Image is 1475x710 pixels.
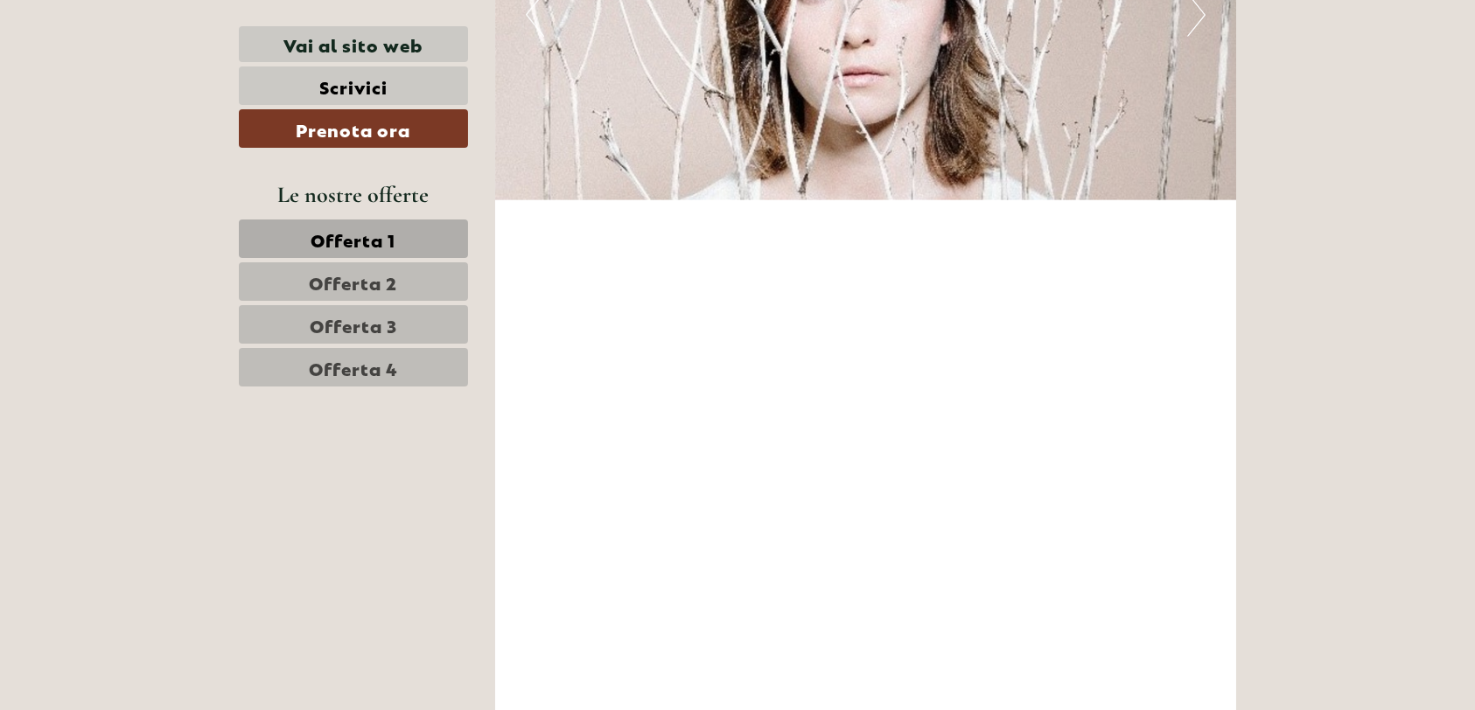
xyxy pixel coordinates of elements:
[239,26,468,62] a: Vai al sito web
[26,85,234,97] small: 13:55
[309,355,398,379] span: Offerta 4
[239,109,468,148] a: Prenota ora
[310,312,397,337] span: Offerta 3
[13,47,242,101] div: Buon giorno, come possiamo aiutarla?
[306,13,383,43] div: giovedì
[311,226,396,251] span: Offerta 1
[310,269,398,294] span: Offerta 2
[26,51,234,65] div: [GEOGRAPHIC_DATA]
[586,453,689,491] button: Invia
[239,178,468,211] div: Le nostre offerte
[239,66,468,105] a: Scrivici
